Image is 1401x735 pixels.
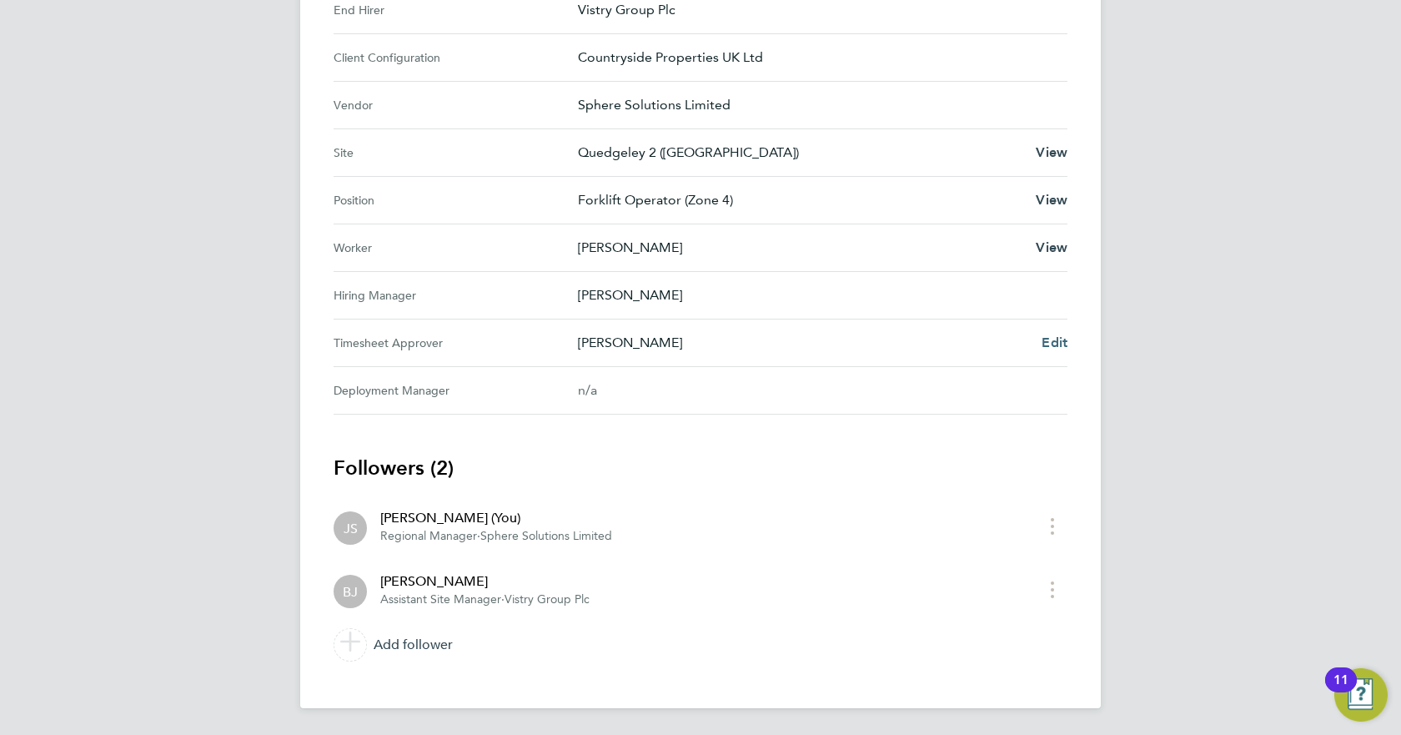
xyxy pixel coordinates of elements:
div: Jack Spencer (You) [334,511,367,545]
p: [PERSON_NAME] [578,333,1028,353]
span: Edit [1042,335,1067,350]
a: View [1036,190,1067,210]
div: Site [334,143,578,163]
button: Open Resource Center, 11 new notifications [1334,668,1388,722]
div: [PERSON_NAME] (You) [380,508,612,528]
span: Assistant Site Manager [380,592,501,607]
a: View [1036,143,1067,163]
a: View [1036,238,1067,258]
div: Position [334,190,578,210]
h3: Followers (2) [334,455,1067,481]
button: timesheet menu [1037,513,1067,539]
a: Add follower [334,622,1067,668]
p: [PERSON_NAME] [578,238,1022,258]
div: n/a [578,380,1041,400]
div: [PERSON_NAME] [380,571,590,592]
span: BJ [343,582,358,601]
span: Regional Manager [380,529,477,543]
p: [PERSON_NAME] [578,285,1054,305]
div: Hiring Manager [334,285,578,305]
div: 11 [1333,680,1348,702]
span: Vistry Group Plc [505,592,590,607]
a: Edit [1042,333,1067,353]
div: Timesheet Approver [334,333,578,353]
div: Deployment Manager [334,380,578,400]
span: · [501,592,505,607]
span: · [477,529,480,543]
span: View [1036,192,1067,208]
span: View [1036,239,1067,255]
p: Forklift Operator (Zone 4) [578,190,1022,210]
button: timesheet menu [1037,576,1067,602]
div: Vendor [334,95,578,115]
span: Sphere Solutions Limited [480,529,612,543]
p: Quedgeley 2 ([GEOGRAPHIC_DATA]) [578,143,1022,163]
div: Ben Jones [334,575,367,608]
p: Countryside Properties UK Ltd [578,48,1054,68]
span: View [1036,144,1067,160]
span: JS [344,519,358,537]
div: Client Configuration [334,48,578,68]
div: Worker [334,238,578,258]
p: Sphere Solutions Limited [578,95,1054,115]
